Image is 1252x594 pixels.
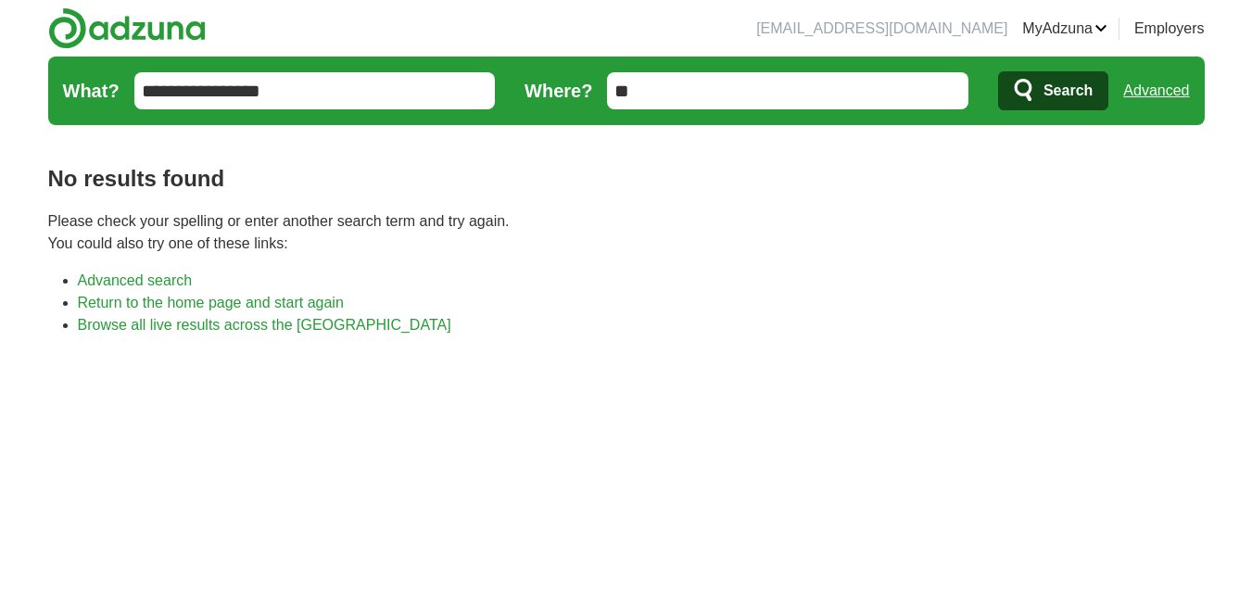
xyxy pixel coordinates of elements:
[998,71,1108,110] button: Search
[756,18,1007,40] li: [EMAIL_ADDRESS][DOMAIN_NAME]
[78,317,451,333] a: Browse all live results across the [GEOGRAPHIC_DATA]
[48,162,1205,196] h1: No results found
[1022,18,1107,40] a: MyAdzuna
[78,272,193,288] a: Advanced search
[1043,72,1093,109] span: Search
[63,77,120,105] label: What?
[1123,72,1189,109] a: Advanced
[48,7,206,49] img: Adzuna logo
[525,77,592,105] label: Where?
[78,295,344,310] a: Return to the home page and start again
[48,210,1205,255] p: Please check your spelling or enter another search term and try again. You could also try one of ...
[1134,18,1205,40] a: Employers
